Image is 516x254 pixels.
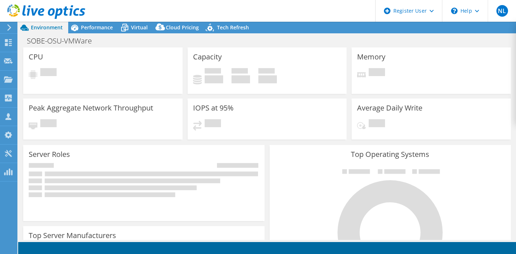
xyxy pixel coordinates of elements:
[193,104,234,112] h3: IOPS at 95%
[369,119,385,129] span: Pending
[357,53,385,61] h3: Memory
[496,5,508,17] span: NL
[258,75,277,83] h4: 0 GiB
[166,24,199,31] span: Cloud Pricing
[232,68,248,75] span: Free
[29,150,70,158] h3: Server Roles
[131,24,148,31] span: Virtual
[205,119,221,129] span: Pending
[29,104,153,112] h3: Peak Aggregate Network Throughput
[193,53,222,61] h3: Capacity
[24,37,103,45] h1: SOBE-OSU-VMWare
[29,232,116,240] h3: Top Server Manufacturers
[232,75,250,83] h4: 0 GiB
[275,150,505,158] h3: Top Operating Systems
[217,24,249,31] span: Tech Refresh
[40,119,57,129] span: Pending
[357,104,422,112] h3: Average Daily Write
[258,68,275,75] span: Total
[451,8,458,14] svg: \n
[205,75,223,83] h4: 0 GiB
[40,68,57,78] span: Pending
[29,53,43,61] h3: CPU
[369,68,385,78] span: Pending
[81,24,113,31] span: Performance
[205,68,221,75] span: Used
[31,24,63,31] span: Environment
